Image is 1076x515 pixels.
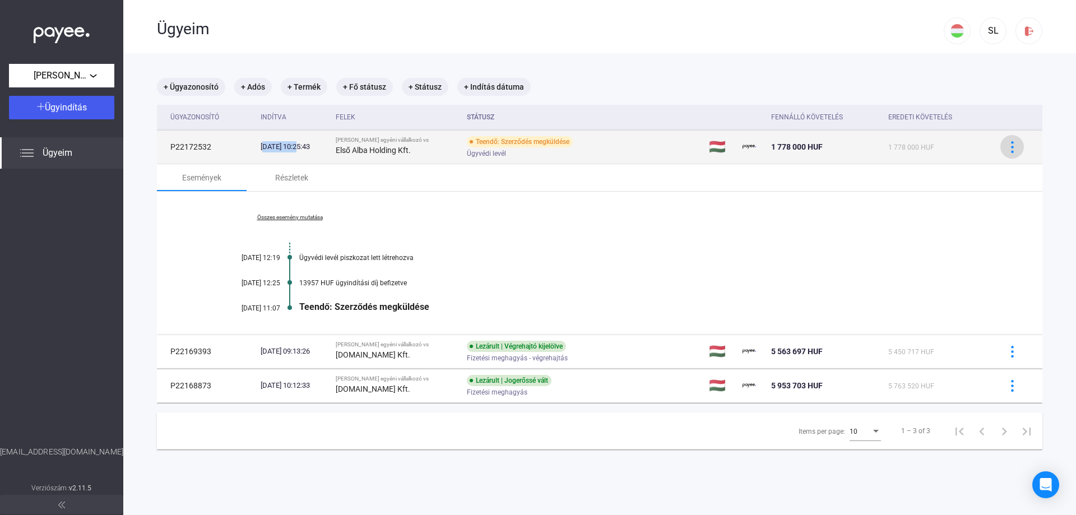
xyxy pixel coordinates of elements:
[299,254,986,262] div: Ügyvédi levél piszkozat lett létrehozva
[336,350,410,359] strong: [DOMAIN_NAME] Kft.
[336,341,458,348] div: [PERSON_NAME] egyéni vállalkozó vs
[37,103,45,110] img: plus-white.svg
[261,141,327,152] div: [DATE] 10:25:43
[261,346,327,357] div: [DATE] 09:13:26
[771,347,823,356] span: 5 563 697 HUF
[888,382,934,390] span: 5 763 520 HUF
[45,102,87,113] span: Ügyindítás
[467,375,551,386] div: Lezárult | Jogerőssé vált
[743,379,756,392] img: payee-logo
[9,64,114,87] button: [PERSON_NAME] egyéni vállalkozó
[336,384,410,393] strong: [DOMAIN_NAME] Kft.
[888,110,952,124] div: Eredeti követelés
[170,110,219,124] div: Ügyazonosító
[850,424,881,438] mat-select: Items per page:
[993,420,1015,442] button: Next page
[1000,374,1024,397] button: more-blue
[281,78,327,96] mat-chip: + Termék
[213,304,280,312] div: [DATE] 11:07
[299,301,986,312] div: Teendő: Szerződés megküldése
[743,140,756,154] img: payee-logo
[170,110,252,124] div: Ügyazonosító
[1007,380,1018,392] img: more-blue
[213,254,280,262] div: [DATE] 12:19
[1007,141,1018,153] img: more-blue
[467,351,568,365] span: Fizetési meghagyás - végrehajtás
[157,369,256,402] td: P22168873
[901,424,930,438] div: 1 – 3 of 3
[799,425,845,438] div: Items per page:
[336,110,355,124] div: Felek
[888,110,986,124] div: Eredeti követelés
[467,147,506,160] span: Ügyvédi levél
[888,348,934,356] span: 5 450 717 HUF
[1000,135,1024,159] button: more-blue
[336,78,393,96] mat-chip: + Fő státusz
[336,375,458,382] div: [PERSON_NAME] egyéni vállalkozó vs
[69,484,92,492] strong: v2.11.5
[771,110,843,124] div: Fennálló követelés
[971,420,993,442] button: Previous page
[58,502,65,508] img: arrow-double-left-grey.svg
[467,386,527,399] span: Fizetési meghagyás
[1000,340,1024,363] button: more-blue
[299,279,986,287] div: 13957 HUF ügyindítási díj befizetve
[704,130,738,164] td: 🇭🇺
[261,110,327,124] div: Indítva
[213,279,280,287] div: [DATE] 12:25
[948,420,971,442] button: First page
[43,146,72,160] span: Ügyeim
[704,335,738,368] td: 🇭🇺
[467,136,573,147] div: Teendő: Szerződés megküldése
[1007,346,1018,358] img: more-blue
[771,381,823,390] span: 5 953 703 HUF
[457,78,531,96] mat-chip: + Indítás dátuma
[20,146,34,160] img: list.svg
[234,78,272,96] mat-chip: + Adós
[771,110,879,124] div: Fennálló követelés
[743,345,756,358] img: payee-logo
[157,78,225,96] mat-chip: + Ügyazonosító
[336,137,458,143] div: [PERSON_NAME] egyéni vállalkozó vs
[9,96,114,119] button: Ügyindítás
[34,69,90,82] span: [PERSON_NAME] egyéni vállalkozó
[336,110,458,124] div: Felek
[336,146,411,155] strong: Első Alba Holding Kft.
[462,105,704,130] th: Státusz
[157,130,256,164] td: P22172532
[467,341,566,352] div: Lezárult | Végrehajtó kijelölve
[261,110,286,124] div: Indítva
[402,78,448,96] mat-chip: + Státusz
[157,335,256,368] td: P22169393
[182,171,221,184] div: Események
[888,143,934,151] span: 1 778 000 HUF
[771,142,823,151] span: 1 778 000 HUF
[1015,420,1038,442] button: Last page
[275,171,308,184] div: Részletek
[1032,471,1059,498] div: Open Intercom Messenger
[261,380,327,391] div: [DATE] 10:12:33
[704,369,738,402] td: 🇭🇺
[850,428,857,435] span: 10
[213,214,367,221] a: Összes esemény mutatása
